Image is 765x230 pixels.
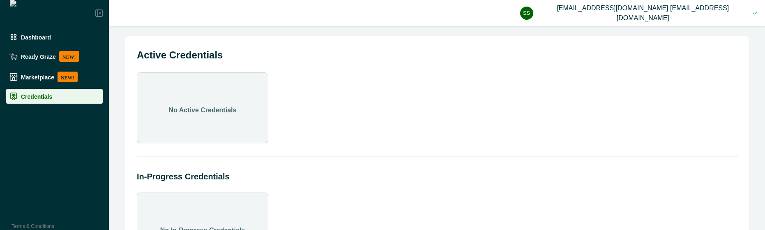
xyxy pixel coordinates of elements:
[21,74,54,80] p: Marketplace
[169,105,237,115] p: No Active Credentials
[21,93,52,100] p: Credentials
[6,48,103,65] a: Ready GrazeNEW!
[137,48,737,63] h2: Active Credentials
[59,51,79,62] p: NEW!
[58,72,78,82] p: NEW!
[21,34,51,40] p: Dashboard
[137,170,737,183] h2: In-Progress Credentials
[12,223,54,229] a: Terms & Conditions
[21,53,56,60] p: Ready Graze
[6,89,103,104] a: Credentials
[6,30,103,44] a: Dashboard
[6,68,103,86] a: MarketplaceNEW!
